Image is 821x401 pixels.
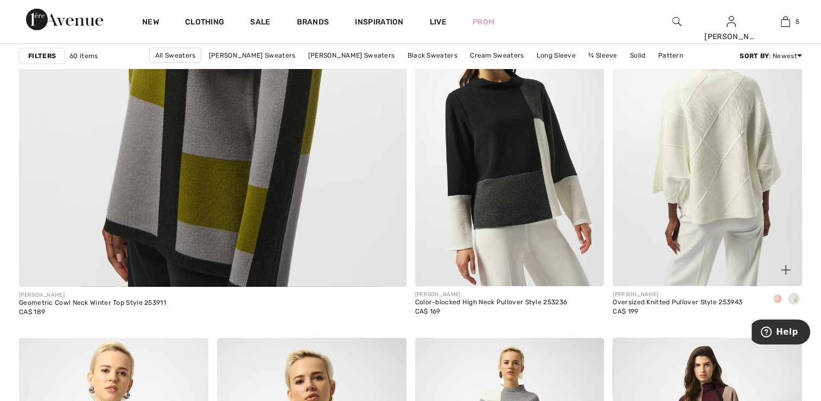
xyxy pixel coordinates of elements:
[473,16,494,28] a: Prom
[297,17,329,29] a: Brands
[781,15,790,28] img: My Bag
[303,48,400,62] a: [PERSON_NAME] Sweaters
[149,48,202,63] a: All Sweaters
[355,17,403,29] span: Inspiration
[795,17,799,27] span: 5
[69,51,98,61] span: 60 items
[625,48,651,62] a: Solid
[613,308,638,315] span: CA$ 199
[531,48,581,62] a: Long Sleeve
[142,17,159,29] a: New
[653,48,689,62] a: Pattern
[415,299,568,306] div: Color-blocked High Neck Pullover Style 253236
[430,16,447,28] a: Live
[786,291,802,309] div: Winter White
[415,308,441,315] span: CA$ 169
[740,51,802,61] div: : Newest
[185,17,224,29] a: Clothing
[19,291,166,299] div: [PERSON_NAME]
[250,17,270,29] a: Sale
[759,15,812,28] a: 5
[203,48,301,62] a: [PERSON_NAME] Sweaters
[781,265,791,275] img: plus_v2.svg
[19,299,166,307] div: Geometric Cowl Neck Winter Top Style 253911
[752,319,810,347] iframe: Opens a widget where you can find more information
[613,299,742,306] div: Oversized Knitted Pullover Style 253943
[769,291,786,309] div: Rose
[727,15,736,28] img: My Info
[415,2,604,286] img: Color-blocked High Neck Pullover Style 253236. Black/winter white/grey
[415,291,568,299] div: [PERSON_NAME]
[583,48,622,62] a: ¾ Sleeve
[26,9,103,30] img: 1ère Avenue
[613,291,742,299] div: [PERSON_NAME]
[740,52,769,60] strong: Sort By
[613,2,802,286] a: Oversized Knitted Pullover Style 253943. Rose
[727,16,736,27] a: Sign In
[402,48,463,62] a: Black Sweaters
[28,51,56,61] strong: Filters
[19,308,45,316] span: CA$ 189
[704,31,758,42] div: [PERSON_NAME]
[672,15,682,28] img: search the website
[464,48,529,62] a: Cream Sweaters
